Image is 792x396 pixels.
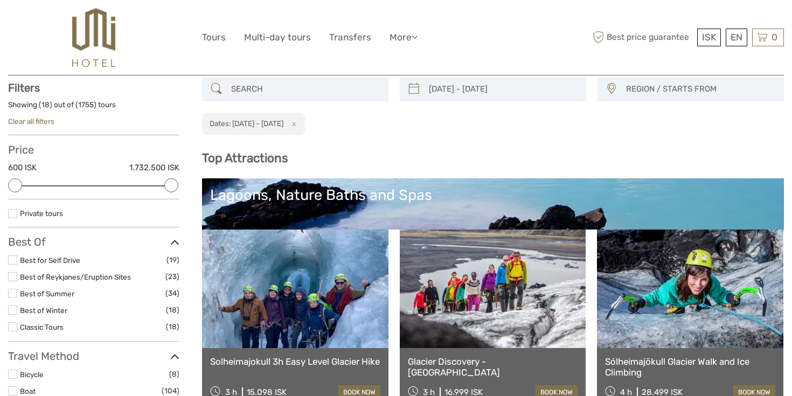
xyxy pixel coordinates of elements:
[8,117,54,126] a: Clear all filters
[8,350,179,363] h3: Travel Method
[726,29,747,46] div: EN
[244,30,311,45] a: Multi-day tours
[129,162,179,173] label: 1.732.500 ISK
[770,32,779,43] span: 0
[20,273,131,281] a: Best of Reykjanes/Eruption Sites
[15,19,122,27] p: We're away right now. Please check back later!
[285,118,300,129] button: x
[41,100,50,110] label: 18
[20,323,64,331] a: Classic Tours
[20,370,44,379] a: Bicycle
[20,289,74,298] a: Best of Summer
[210,119,283,128] h2: Dates: [DATE] - [DATE]
[166,321,179,333] span: (18)
[8,81,40,94] strong: Filters
[210,356,380,367] a: Solheimajokull 3h Easy Level Glacier Hike
[227,80,383,99] input: SEARCH
[329,30,371,45] a: Transfers
[20,387,36,395] a: Boat
[166,304,179,316] span: (18)
[390,30,418,45] a: More
[425,80,581,99] input: SELECT DATES
[8,143,179,156] h3: Price
[166,254,179,266] span: (19)
[621,80,779,98] button: REGION / STARTS FROM
[165,287,179,300] span: (34)
[165,270,179,283] span: (23)
[78,100,94,110] label: 1755
[210,186,776,262] a: Lagoons, Nature Baths and Spas
[210,186,776,204] div: Lagoons, Nature Baths and Spas
[408,356,578,378] a: Glacier Discovery - [GEOGRAPHIC_DATA]
[124,17,137,30] button: Open LiveChat chat widget
[605,356,775,378] a: Sólheimajökull Glacier Walk and Ice Climbing
[169,368,179,380] span: (8)
[202,151,288,165] b: Top Attractions
[20,306,67,315] a: Best of Winter
[202,30,226,45] a: Tours
[8,100,179,116] div: Showing ( ) out of ( ) tours
[20,256,80,265] a: Best for Self Drive
[590,29,694,46] span: Best price guarantee
[8,235,179,248] h3: Best Of
[72,8,115,67] img: 526-1e775aa5-7374-4589-9d7e-5793fb20bdfc_logo_big.jpg
[20,209,63,218] a: Private tours
[8,162,37,173] label: 600 ISK
[702,32,716,43] span: ISK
